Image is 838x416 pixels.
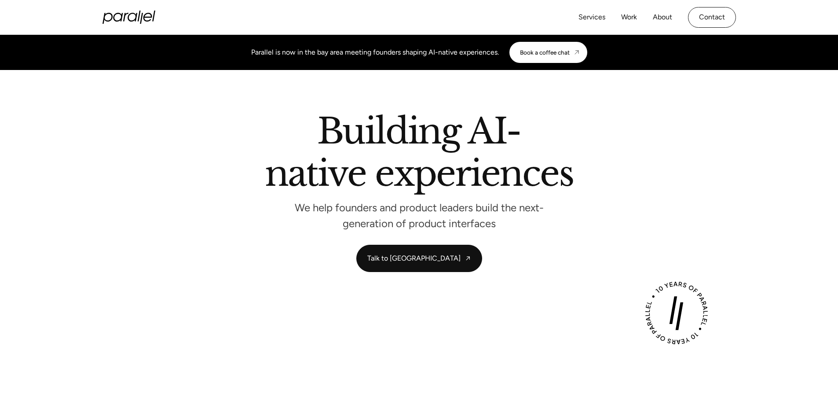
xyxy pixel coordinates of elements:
a: Work [621,11,637,24]
h2: Building AI-native experiences [168,114,670,195]
a: home [102,11,155,24]
a: Book a coffee chat [509,42,587,63]
a: Services [578,11,605,24]
a: Contact [688,7,736,28]
img: CTA arrow image [573,49,580,56]
p: We help founders and product leaders build the next-generation of product interfaces [287,204,551,227]
div: Book a coffee chat [520,49,570,56]
a: About [653,11,672,24]
div: Parallel is now in the bay area meeting founders shaping AI-native experiences. [251,47,499,58]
